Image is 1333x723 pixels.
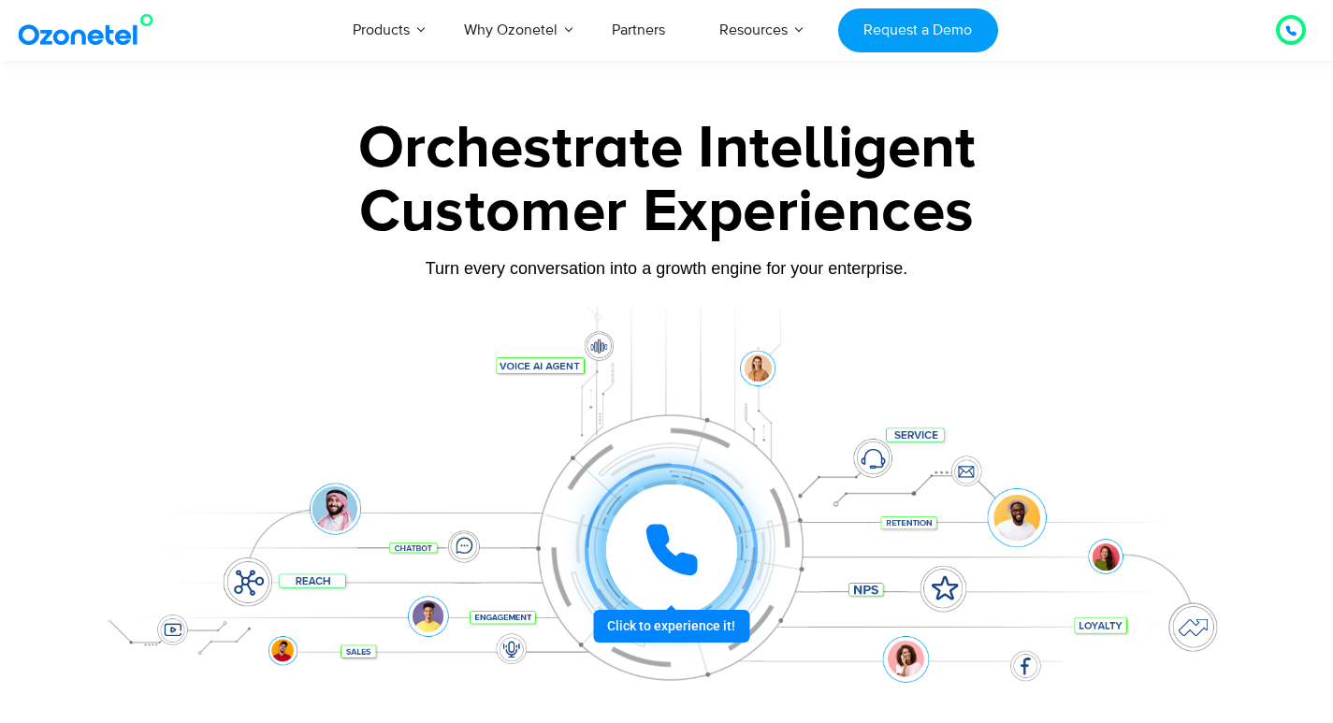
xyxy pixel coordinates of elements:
div: Customer Experiences [82,167,1252,257]
div: Orchestrate Intelligent [82,119,1252,179]
a: Request a Demo [838,8,998,52]
div: Turn every conversation into a growth engine for your enterprise. [82,258,1252,279]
